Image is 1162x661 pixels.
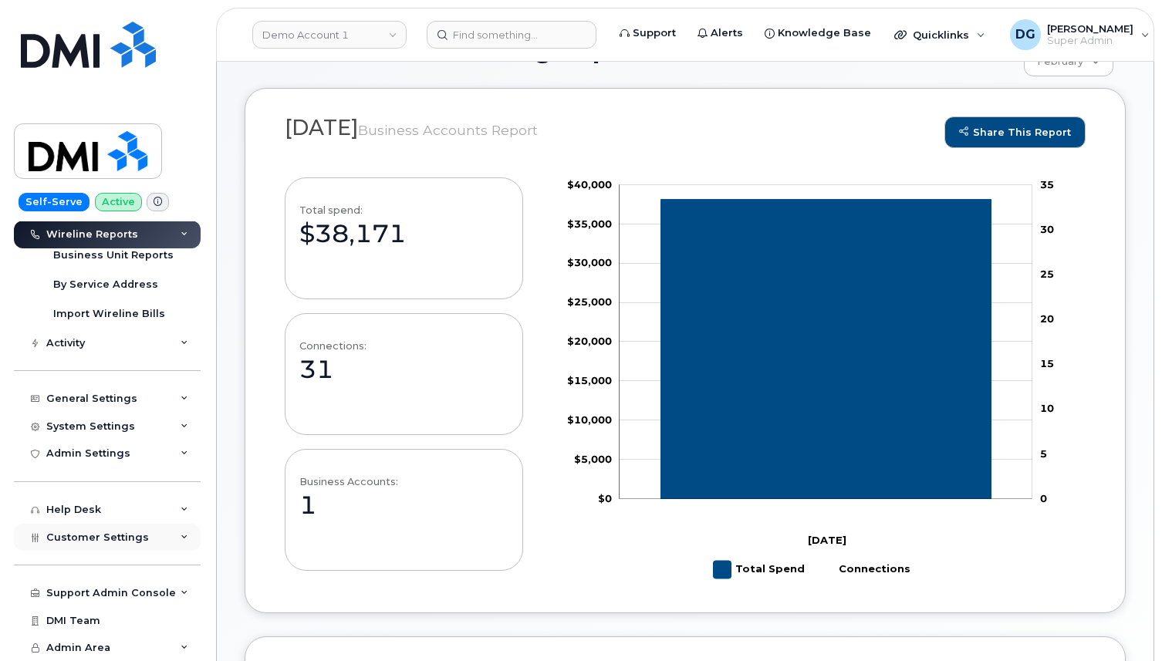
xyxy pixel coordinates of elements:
[427,21,596,49] input: Find something...
[1040,492,1047,504] tspan: 0
[567,217,612,229] tspan: $35,000
[817,555,910,585] g: Connections
[1015,25,1035,44] span: DG
[299,216,406,251] div: $38,171
[687,18,754,49] a: Alerts
[913,29,969,41] span: Quicklinks
[808,534,846,546] tspan: [DATE]
[711,25,743,41] span: Alerts
[358,122,538,138] small: Business Accounts Report
[567,178,612,191] tspan: $40,000
[299,476,398,487] div: Business Accounts:
[1040,178,1054,191] tspan: 35
[1040,268,1054,280] tspan: 25
[1040,312,1054,325] tspan: 20
[567,413,612,426] tspan: $10,000
[567,217,612,229] g: $0
[1040,223,1054,235] tspan: 30
[567,374,612,386] tspan: $15,000
[574,453,612,465] tspan: $5,000
[299,352,333,387] div: 31
[754,18,882,49] a: Knowledge Base
[999,19,1160,50] div: Dmitrii Golovin
[574,453,612,465] g: $0
[633,25,676,41] span: Support
[959,126,1071,138] span: share this report
[567,256,612,268] tspan: $30,000
[778,25,871,41] span: Knowledge Base
[567,256,612,268] g: $0
[567,413,612,426] g: $0
[567,178,1054,585] g: Chart
[252,21,407,49] a: Demo Account 1
[714,555,805,585] g: Total Spend
[598,492,612,504] tspan: $0
[285,116,1086,140] h2: [DATE]
[567,295,612,308] tspan: $25,000
[245,36,1016,63] h1: Wirelines Accounting Reports
[1040,447,1047,459] tspan: 5
[661,200,991,499] g: Total Spend
[883,19,996,50] div: Quicklinks
[944,116,1086,148] a: share this report
[1040,402,1054,414] tspan: 10
[1047,35,1133,47] span: Super Admin
[299,204,363,216] div: Total spend:
[1040,357,1054,369] tspan: 15
[567,335,612,347] tspan: $20,000
[1047,22,1133,35] span: [PERSON_NAME]
[609,18,687,49] a: Support
[567,295,612,308] g: $0
[714,555,910,585] g: Legend
[567,335,612,347] g: $0
[567,178,612,191] g: $0
[299,487,316,523] div: 1
[567,374,612,386] g: $0
[299,340,367,352] div: Connections:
